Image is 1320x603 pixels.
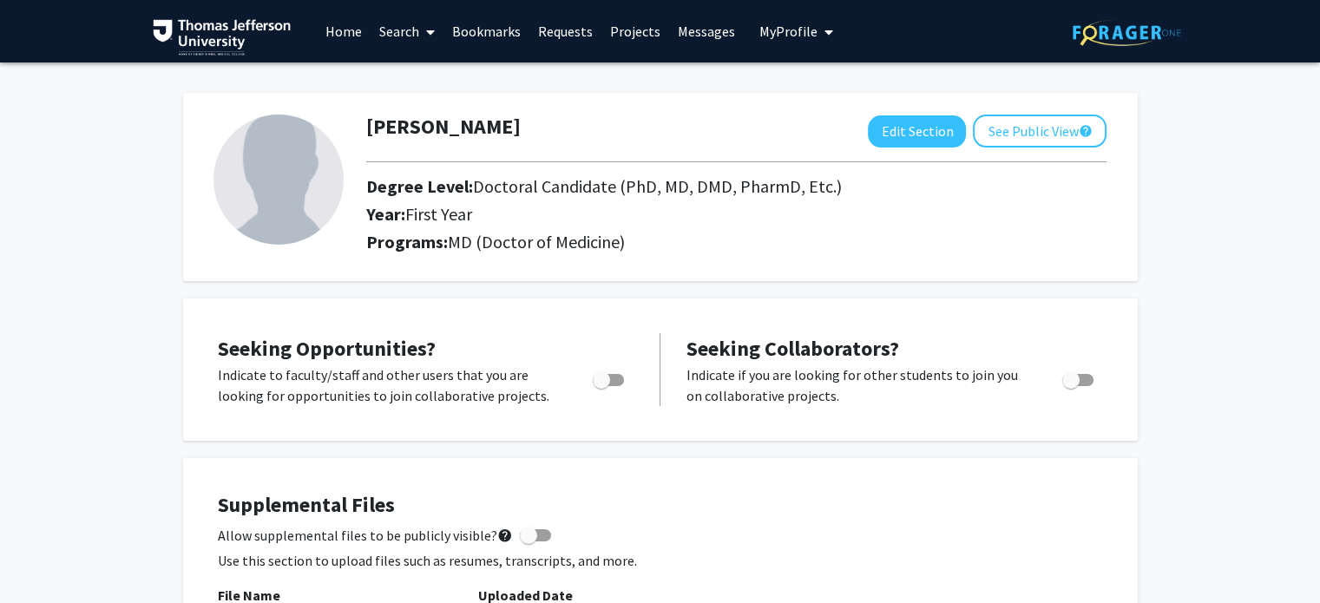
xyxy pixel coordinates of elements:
[473,175,842,197] span: Doctoral Candidate (PhD, MD, DMD, PharmD, Etc.)
[153,19,292,56] img: Thomas Jefferson University Logo
[759,23,818,40] span: My Profile
[371,1,443,62] a: Search
[686,364,1029,406] p: Indicate if you are looking for other students to join you on collaborative projects.
[973,115,1107,147] button: See Public View
[218,525,513,546] span: Allow supplemental files to be publicly visible?
[443,1,529,62] a: Bookmarks
[529,1,601,62] a: Requests
[218,493,1103,518] h4: Supplemental Files
[586,364,634,390] div: Toggle
[669,1,744,62] a: Messages
[405,203,472,225] span: First Year
[601,1,669,62] a: Projects
[218,550,1103,571] p: Use this section to upload files such as resumes, transcripts, and more.
[366,232,1107,252] h2: Programs:
[366,176,974,197] h2: Degree Level:
[218,364,560,406] p: Indicate to faculty/staff and other users that you are looking for opportunities to join collabor...
[366,204,974,225] h2: Year:
[13,525,74,590] iframe: Chat
[497,525,513,546] mat-icon: help
[366,115,521,140] h1: [PERSON_NAME]
[686,335,899,362] span: Seeking Collaborators?
[317,1,371,62] a: Home
[1073,19,1181,46] img: ForagerOne Logo
[218,335,436,362] span: Seeking Opportunities?
[448,231,625,252] span: MD (Doctor of Medicine)
[1055,364,1103,390] div: Toggle
[1078,121,1092,141] mat-icon: help
[213,115,344,245] img: Profile Picture
[868,115,966,147] button: Edit Section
